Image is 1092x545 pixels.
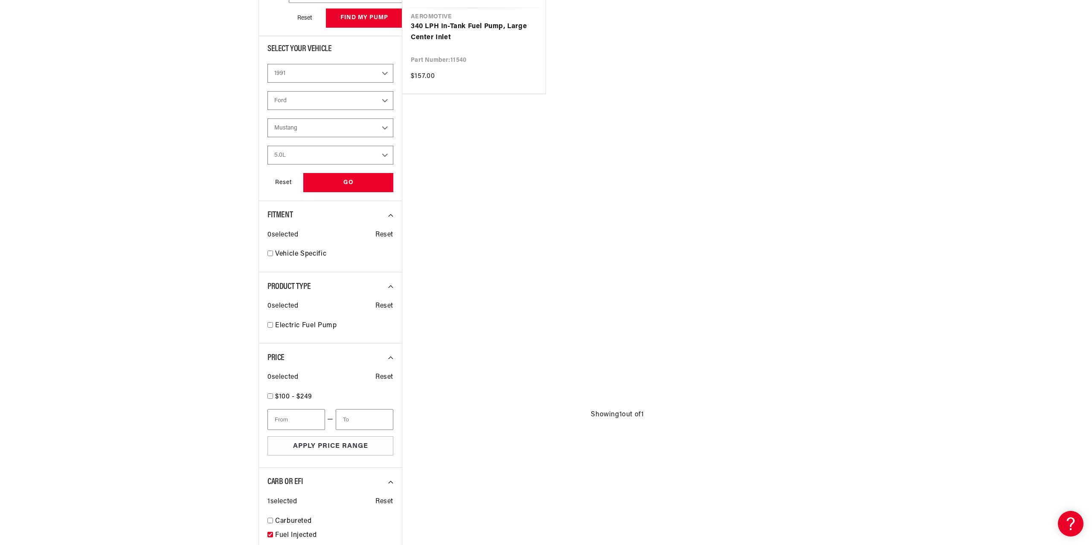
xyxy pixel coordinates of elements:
select: Model [267,118,393,137]
select: Year [267,64,393,83]
div: Select Your Vehicle [267,45,393,55]
a: Carbureted [275,516,393,527]
span: — [327,414,334,425]
span: Reset [375,301,393,312]
a: Electric Fuel Pump [275,320,393,332]
span: 1 selected [267,496,297,508]
span: Showing 1 out of 1 [591,409,644,421]
span: 0 selected [267,301,298,312]
div: Reset [267,173,299,192]
select: Make [267,91,393,110]
span: Reset [375,230,393,241]
span: CARB or EFI [267,478,303,486]
span: Product Type [267,283,311,291]
span: Fitment [267,211,293,219]
button: find my pump [326,9,403,28]
div: GO [303,173,393,192]
span: 0 selected [267,230,298,241]
input: From [267,409,325,430]
span: Reset [375,496,393,508]
a: Vehicle Specific [275,249,393,260]
button: Apply Price Range [267,436,393,456]
span: 0 selected [267,372,298,383]
input: To [336,409,393,430]
span: Reset [375,372,393,383]
a: Fuel Injected [275,530,393,541]
span: Price [267,354,285,362]
select: Engine [267,146,393,164]
button: Reset [289,9,320,27]
span: $100 - $249 [275,393,312,400]
a: 340 LPH In-Tank Fuel Pump, Large Center Inlet [411,21,537,43]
